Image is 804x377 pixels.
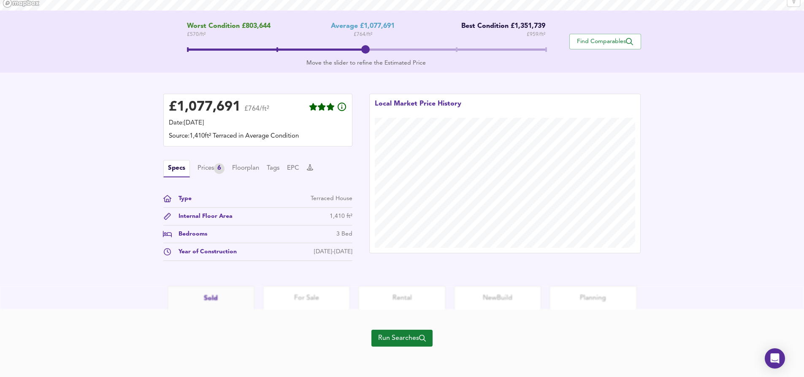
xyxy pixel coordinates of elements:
button: Specs [163,160,190,177]
div: Year of Construction [172,247,237,256]
div: Terraced House [311,194,352,203]
button: Floorplan [232,164,259,173]
button: EPC [287,164,299,173]
div: Best Condition £1,351,739 [455,22,545,30]
button: Run Searches [371,330,433,347]
div: Bedrooms [172,230,207,239]
span: £ 570 / ft² [187,30,271,39]
div: Open Intercom Messenger [765,348,785,369]
div: Internal Floor Area [172,212,233,221]
button: Prices6 [198,163,225,174]
div: 3 Bed [336,230,352,239]
div: Move the slider to refine the Estimated Price [187,59,545,67]
div: £ 1,077,691 [169,101,241,114]
div: Average £1,077,691 [331,22,395,30]
div: Local Market Price History [375,99,461,118]
span: £ 959 / ft² [527,30,545,39]
div: Prices [198,163,225,174]
span: £764/ft² [244,106,269,118]
div: 6 [214,163,225,174]
span: Worst Condition £803,644 [187,22,271,30]
span: Find Comparables [574,38,636,46]
span: Run Searches [378,332,426,344]
button: Find Comparables [569,34,641,49]
div: Date: [DATE] [169,119,347,128]
button: Tags [267,164,279,173]
div: 1,410 ft² [330,212,352,221]
span: £ 764 / ft² [354,30,372,39]
div: [DATE]-[DATE] [314,247,352,256]
div: Source: 1,410ft² Terraced in Average Condition [169,132,347,141]
div: Type [172,194,192,203]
